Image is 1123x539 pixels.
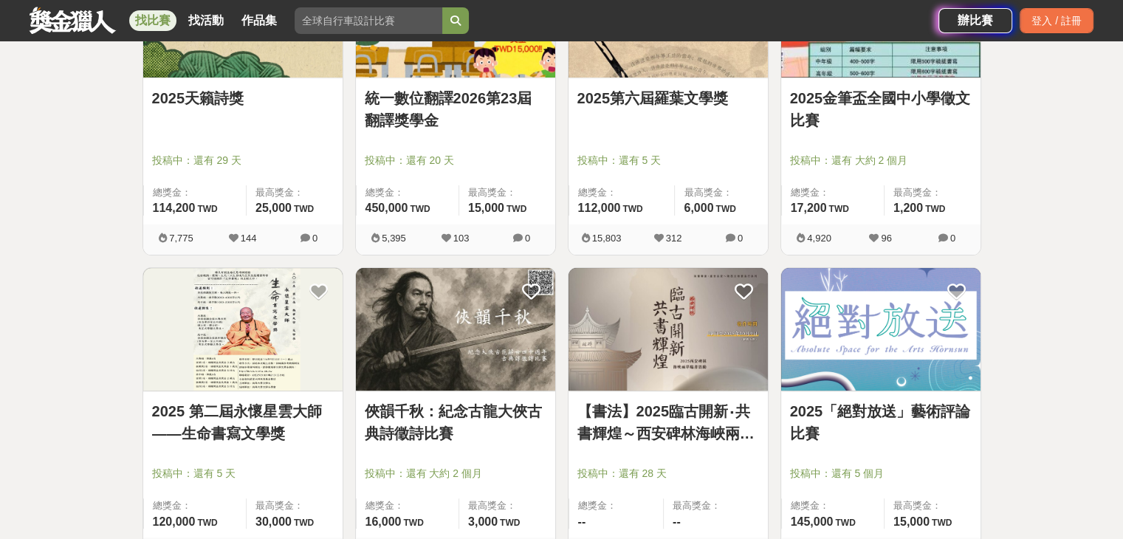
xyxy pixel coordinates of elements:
[828,204,848,214] span: TWD
[295,7,442,34] input: 全球自行車設計比賽
[790,400,972,444] a: 2025「絕對放送」藝術評論比賽
[365,498,450,513] span: 總獎金：
[153,185,237,200] span: 總獎金：
[791,185,875,200] span: 總獎金：
[468,185,546,200] span: 最高獎金：
[1020,8,1093,33] div: 登入 / 註冊
[255,498,334,513] span: 最高獎金：
[925,204,945,214] span: TWD
[790,153,972,168] span: 投稿中：還有 大約 2 個月
[255,185,334,200] span: 最高獎金：
[673,498,759,513] span: 最高獎金：
[365,153,546,168] span: 投稿中：還有 20 天
[365,400,546,444] a: 俠韻千秋：紀念古龍大俠古典詩徵詩比賽
[153,515,196,528] span: 120,000
[893,185,972,200] span: 最高獎金：
[294,204,314,214] span: TWD
[881,233,891,244] span: 96
[577,87,759,109] a: 2025第六屆羅葉文學獎
[197,204,217,214] span: TWD
[365,185,450,200] span: 總獎金：
[241,233,257,244] span: 144
[365,202,408,214] span: 450,000
[893,202,923,214] span: 1,200
[410,204,430,214] span: TWD
[403,518,423,528] span: TWD
[569,268,768,391] img: Cover Image
[791,202,827,214] span: 17,200
[577,153,759,168] span: 投稿中：還有 5 天
[781,268,981,391] img: Cover Image
[938,8,1012,33] a: 辦比賽
[807,233,831,244] span: 4,920
[790,466,972,481] span: 投稿中：還有 5 個月
[365,515,402,528] span: 16,000
[153,498,237,513] span: 總獎金：
[365,466,546,481] span: 投稿中：還有 大約 2 個月
[356,268,555,391] img: Cover Image
[255,202,292,214] span: 25,000
[152,153,334,168] span: 投稿中：還有 29 天
[622,204,642,214] span: TWD
[525,233,530,244] span: 0
[673,515,681,528] span: --
[791,498,875,513] span: 總獎金：
[790,87,972,131] a: 2025金筆盃全國中小學徵文比賽
[932,518,952,528] span: TWD
[453,233,470,244] span: 103
[738,233,743,244] span: 0
[255,515,292,528] span: 30,000
[197,518,217,528] span: TWD
[169,233,193,244] span: 7,775
[500,518,520,528] span: TWD
[950,233,955,244] span: 0
[182,10,230,31] a: 找活動
[294,518,314,528] span: TWD
[592,233,622,244] span: 15,803
[893,498,972,513] span: 最高獎金：
[152,466,334,481] span: 投稿中：還有 5 天
[129,10,176,31] a: 找比賽
[468,498,546,513] span: 最高獎金：
[893,515,930,528] span: 15,000
[468,202,504,214] span: 15,000
[781,268,981,392] a: Cover Image
[236,10,283,31] a: 作品集
[578,202,621,214] span: 112,000
[684,202,713,214] span: 6,000
[468,515,498,528] span: 3,000
[153,202,196,214] span: 114,200
[365,87,546,131] a: 統一數位翻譯2026第23屆翻譯獎學金
[578,515,586,528] span: --
[715,204,735,214] span: TWD
[312,233,317,244] span: 0
[666,233,682,244] span: 312
[684,185,758,200] span: 最高獎金：
[143,268,343,392] a: Cover Image
[577,400,759,444] a: 【書法】2025臨古開新‧共書輝煌～西安碑林海峽兩岸臨書徵件活動
[835,518,855,528] span: TWD
[578,498,655,513] span: 總獎金：
[382,233,406,244] span: 5,395
[506,204,526,214] span: TWD
[569,268,768,392] a: Cover Image
[577,466,759,481] span: 投稿中：還有 28 天
[143,268,343,391] img: Cover Image
[152,400,334,444] a: 2025 第二屆永懷星雲大師——生命書寫文學獎
[356,268,555,392] a: Cover Image
[578,185,666,200] span: 總獎金：
[791,515,834,528] span: 145,000
[152,87,334,109] a: 2025天籟詩獎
